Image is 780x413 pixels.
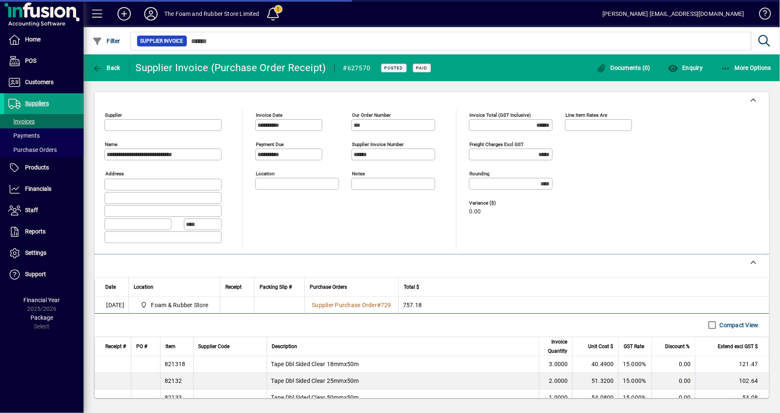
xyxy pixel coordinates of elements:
a: Invoices [4,114,84,128]
button: Filter [90,33,122,49]
span: Unit Cost $ [588,342,613,351]
div: 821318 [165,360,186,368]
mat-label: Invoice Total (GST inclusive) [469,112,531,118]
a: Staff [4,200,84,221]
span: Total $ [404,282,419,292]
span: Item [166,342,176,351]
div: Date [105,282,123,292]
span: Staff [25,207,38,213]
span: Supplier Code [199,342,230,351]
button: Profile [138,6,164,21]
span: Receipt [225,282,242,292]
td: 0.00 [652,373,695,390]
div: 82132 [165,377,182,385]
td: 51.3200 [572,373,618,390]
span: Foam & Rubber Store [137,300,212,310]
a: Reports [4,221,84,242]
td: 1.0000 [539,390,572,406]
td: 121.47 [695,356,769,373]
app-page-header-button: Back [84,60,130,75]
td: 2.0000 [539,373,572,390]
span: Foam & Rubber Store [151,301,209,309]
button: Documents (0) [594,60,653,75]
span: Support [25,271,46,277]
td: Tape Dbl Sided Clear 50mmx50m [267,390,539,406]
div: Total $ [404,282,758,292]
mat-label: Location [256,171,275,177]
span: Date [105,282,116,292]
span: Reports [25,228,46,235]
div: Packing Slip # [260,282,299,292]
mat-label: Invoice date [256,112,283,118]
span: Discount % [665,342,690,351]
span: Invoice Quantity [544,337,567,356]
mat-label: Payment due [256,141,284,147]
td: 54.0800 [572,390,618,406]
div: 82133 [165,393,182,402]
span: Suppliers [25,100,49,107]
span: Home [25,36,41,43]
td: 40.4900 [572,356,618,373]
mat-label: Our order number [352,112,391,118]
a: Support [4,264,84,285]
span: Receipt # [105,342,126,351]
button: More Options [719,60,774,75]
div: The Foam and Rubber Store Limited [164,7,260,21]
mat-label: Supplier invoice number [352,141,404,147]
a: Settings [4,243,84,264]
span: Description [272,342,298,351]
span: Documents (0) [596,64,651,71]
span: Financials [25,185,51,192]
span: 729 [381,302,391,308]
td: 15.000% [618,356,652,373]
span: Variance ($) [469,200,519,206]
td: 0.00 [652,356,695,373]
span: Paid [416,65,428,71]
a: Home [4,29,84,50]
span: Purchase Orders [310,282,347,292]
span: GST Rate [624,342,644,351]
a: Customers [4,72,84,93]
button: Enquiry [666,60,705,75]
td: 3.0000 [539,356,572,373]
mat-label: Name [105,141,117,147]
span: More Options [721,64,772,71]
span: POS [25,57,36,64]
span: Enquiry [668,64,703,71]
span: Purchase Orders [8,146,57,153]
div: Receipt [225,282,249,292]
td: 757.18 [398,297,769,313]
span: Supplier Invoice [140,37,184,45]
td: 0.00 [652,390,695,406]
span: PO # [136,342,147,351]
button: Add [111,6,138,21]
div: Supplier Invoice (Purchase Order Receipt) [136,61,326,74]
mat-label: Notes [352,171,365,177]
mat-label: Supplier [105,112,122,118]
a: POS [4,51,84,72]
mat-label: Rounding [469,171,489,177]
td: 54.08 [695,390,769,406]
td: 15.000% [618,390,652,406]
span: 0.00 [469,208,481,215]
mat-label: Line item rates are [566,112,607,118]
span: Posted [385,65,403,71]
div: #627570 [343,62,371,75]
span: Products [25,164,49,171]
span: Payments [8,132,40,139]
span: Extend excl GST $ [718,342,758,351]
a: Knowledge Base [753,2,770,29]
td: Tape Dbl Sided Clear 25mmx50m [267,373,539,390]
span: Packing Slip # [260,282,292,292]
td: 15.000% [618,373,652,390]
span: Back [92,64,120,71]
a: Purchase Orders [4,143,84,157]
span: Settings [25,249,46,256]
span: # [377,302,381,308]
a: Financials [4,179,84,200]
td: 102.64 [695,373,769,390]
td: Tape Dbl Sided Clear 18mmx50m [267,356,539,373]
a: Supplier Purchase Order#729 [309,300,394,310]
span: Supplier Purchase Order [312,302,377,308]
div: [PERSON_NAME] [EMAIL_ADDRESS][DOMAIN_NAME] [603,7,744,21]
